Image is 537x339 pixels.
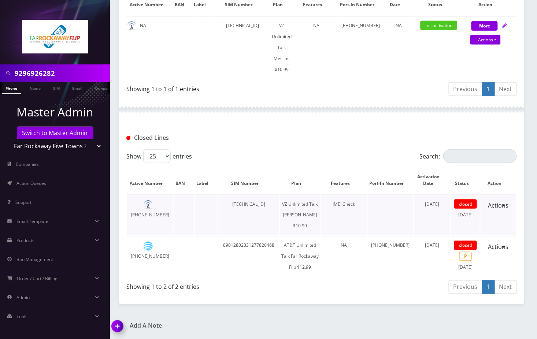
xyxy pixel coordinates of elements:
[482,280,495,294] a: 1
[321,166,367,194] th: Features: activate to sort column ascending
[126,82,316,93] div: Showing 1 to 1 of 1 entries
[321,199,367,210] div: IMEI Check
[68,82,86,93] a: Email
[16,256,53,262] span: Ban Management
[174,166,194,194] th: BAN: activate to sort column ascending
[16,218,48,224] span: Email Template
[127,236,173,277] td: [PHONE_NUMBER]
[451,195,480,235] td: [DATE]
[443,149,517,163] input: Search:
[396,22,402,29] span: NA
[449,280,482,294] a: Previous
[2,82,21,94] a: Phone
[425,201,440,207] span: [DATE]
[16,161,39,167] span: Companies
[414,166,451,194] th: Activation Date: activate to sort column ascending
[112,323,316,329] a: Add A Note
[126,149,192,163] label: Show entries
[126,134,249,141] h1: Closed Lines
[482,82,495,96] a: 1
[91,82,116,93] a: Company
[425,242,440,249] span: [DATE]
[340,16,382,79] td: [PHONE_NUMBER]
[16,180,46,186] span: Action Queues
[454,241,477,250] span: closed
[484,199,514,213] a: Actions
[215,16,270,79] td: [TECHNICAL_ID]
[321,236,367,277] td: NA
[218,195,279,235] td: [TECHNICAL_ID]
[293,16,339,79] td: NA
[127,16,173,79] td: NA
[454,200,477,209] span: closed
[368,236,413,277] td: [PHONE_NUMBER]
[127,166,173,194] th: Active Number: activate to sort column descending
[127,195,173,235] td: [PHONE_NUMBER]
[144,200,153,209] img: default.png
[16,237,34,243] span: Products
[280,195,321,235] td: VZ Unlimited Talk [PERSON_NAME] $10.99
[49,82,63,93] a: SIM
[143,149,171,163] select: Showentries
[451,166,480,194] th: Status: activate to sort column ascending
[495,280,517,294] a: Next
[420,149,517,163] label: Search:
[16,294,30,301] span: Admin
[144,242,153,251] img: at&t.png
[218,236,279,277] td: 89012802331277820468
[17,275,58,282] span: Order / Cart / Billing
[126,136,130,140] img: Closed Lines
[449,82,482,96] a: Previous
[421,21,457,30] span: for-activation
[15,199,32,205] span: Support
[26,82,44,93] a: Name
[368,166,413,194] th: Port-In Number: activate to sort column ascending
[280,236,321,277] td: AT&T Unlimited Talk Far Rockaway Flip $12.99
[451,236,480,277] td: [DATE]
[15,66,108,80] input: Search in Company
[481,166,516,194] th: Action : activate to sort column ascending
[126,280,316,291] div: Showing 1 to 2 of 2 entries
[280,166,321,194] th: Plan: activate to sort column ascending
[271,16,293,79] td: VZ Unlimited Talk Mesilas $10.99
[218,166,279,194] th: SIM Number: activate to sort column ascending
[495,82,517,96] a: Next
[16,313,27,320] span: Tools
[22,20,88,53] img: Far Rockaway Five Towns Flip
[127,21,136,30] img: default.png
[17,127,93,139] a: Switch to Master Admin
[470,35,501,45] a: Actions
[195,166,218,194] th: Label: activate to sort column ascending
[484,240,514,254] a: Actions
[459,252,472,261] span: P
[471,21,498,31] button: More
